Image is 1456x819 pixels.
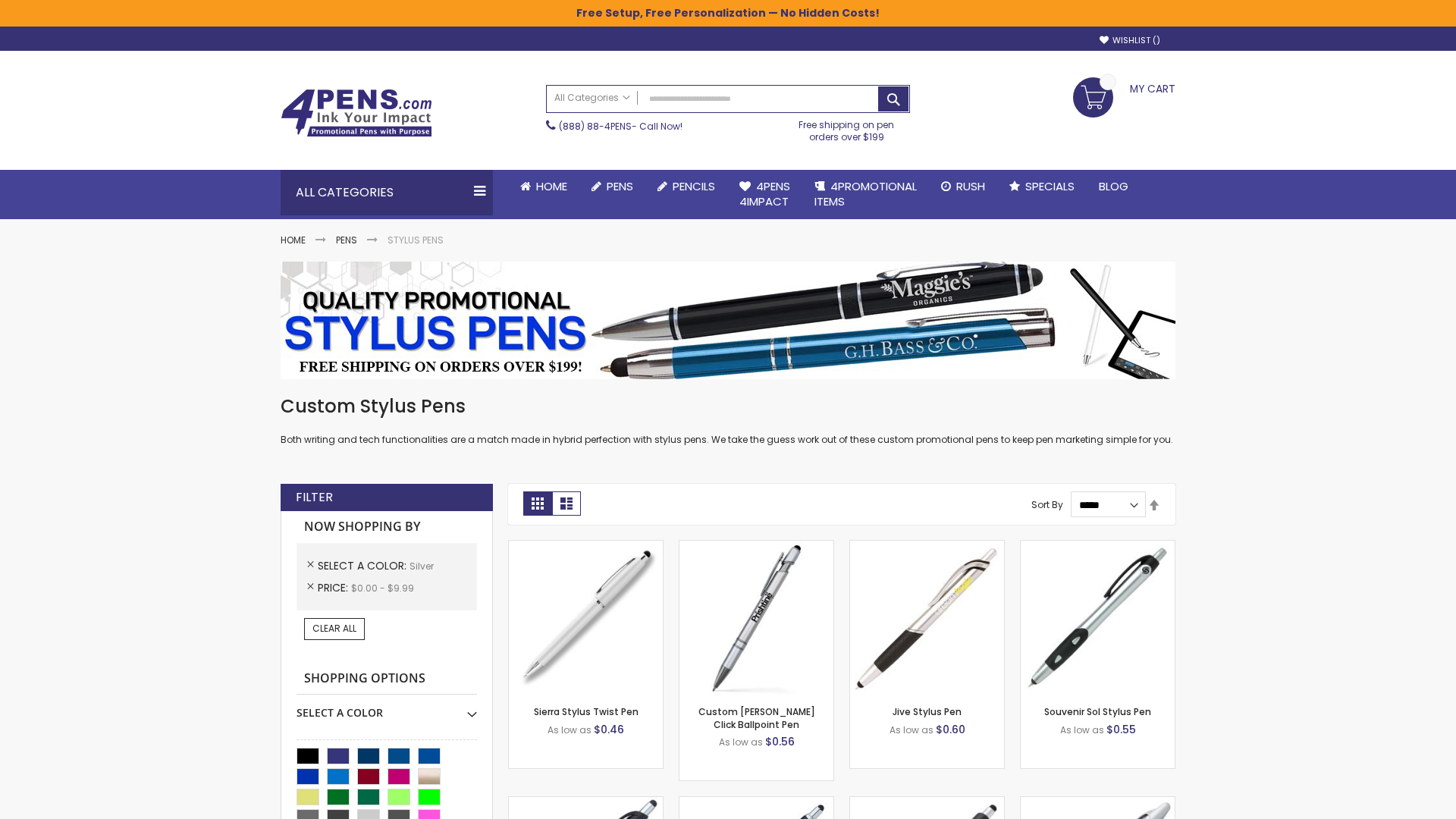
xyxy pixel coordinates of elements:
[607,178,633,194] span: Pens
[1060,723,1104,736] span: As low as
[936,722,965,737] span: $0.60
[297,695,477,720] div: Select A Color
[509,540,663,553] a: Stypen-35-Silver
[509,796,663,809] a: React Stylus Grip Pen-Silver
[719,736,763,748] span: As low as
[1021,540,1175,553] a: Souvenir Sol Stylus Pen-Silver
[673,178,715,194] span: Pencils
[890,723,934,736] span: As low as
[1021,541,1175,695] img: Souvenir Sol Stylus Pen-Silver
[1087,170,1141,203] a: Blog
[893,705,962,718] a: Jive Stylus Pen
[536,178,567,194] span: Home
[336,234,357,246] a: Pens
[281,394,1175,447] div: Both writing and tech functionalities are a match made in hybrid perfection with stylus pens. We ...
[850,796,1004,809] a: Souvenir® Emblem Stylus Pen-Silver
[318,580,351,595] span: Price
[727,170,802,219] a: 4Pens4impact
[765,734,795,749] span: $0.56
[281,394,1175,419] h1: Custom Stylus Pens
[997,170,1087,203] a: Specials
[281,170,493,215] div: All Categories
[281,262,1175,379] img: Stylus Pens
[579,170,645,203] a: Pens
[594,722,624,737] span: $0.46
[802,170,929,219] a: 4PROMOTIONALITEMS
[296,489,333,506] strong: Filter
[559,120,682,133] span: - Call Now!
[409,560,434,573] span: Silver
[679,796,833,809] a: Epiphany Stylus Pens-Silver
[554,92,630,104] span: All Categories
[508,170,579,203] a: Home
[645,170,727,203] a: Pencils
[559,120,632,133] a: (888) 88-4PENS
[1099,178,1128,194] span: Blog
[312,622,356,635] span: Clear All
[548,723,591,736] span: As low as
[1106,722,1136,737] span: $0.55
[297,663,477,695] strong: Shopping Options
[679,540,833,553] a: Custom Alex II Click Ballpoint Pen-Silver
[850,540,1004,553] a: Jive Stylus Pen-Silver
[281,89,432,137] img: 4Pens Custom Pens and Promotional Products
[1021,796,1175,809] a: Twist Highlighter-Pen Stylus Combo-Silver
[1025,178,1075,194] span: Specials
[523,491,552,516] strong: Grid
[281,234,306,246] a: Home
[929,170,997,203] a: Rush
[850,541,1004,695] img: Jive Stylus Pen-Silver
[1044,705,1151,718] a: Souvenir Sol Stylus Pen
[388,234,444,246] strong: Stylus Pens
[534,705,639,718] a: Sierra Stylus Twist Pen
[318,558,409,573] span: Select A Color
[1100,35,1160,46] a: Wishlist
[304,618,365,639] a: Clear All
[1031,498,1063,511] label: Sort By
[509,541,663,695] img: Stypen-35-Silver
[739,178,790,209] span: 4Pens 4impact
[783,113,911,143] div: Free shipping on pen orders over $199
[679,541,833,695] img: Custom Alex II Click Ballpoint Pen-Silver
[547,86,638,111] a: All Categories
[956,178,985,194] span: Rush
[297,511,477,543] strong: Now Shopping by
[698,705,815,730] a: Custom [PERSON_NAME] Click Ballpoint Pen
[351,582,414,595] span: $0.00 - $9.99
[814,178,917,209] span: 4PROMOTIONAL ITEMS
